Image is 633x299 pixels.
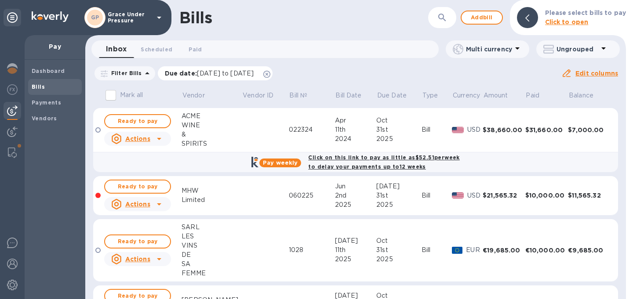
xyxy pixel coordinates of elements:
span: Ready to pay [112,181,163,192]
div: LES [182,232,242,241]
b: GP [91,14,99,21]
div: 2025 [376,134,422,144]
p: Bill Date [335,91,361,100]
div: Due date:[DATE] to [DATE] [158,66,273,80]
div: 2025 [376,255,422,264]
span: Add bill [469,12,495,23]
div: Limited [182,195,242,205]
p: Due date : [165,69,258,78]
u: Edit columns [575,70,618,77]
b: Vendors [32,115,57,122]
span: Bill № [289,91,319,100]
div: 060225 [289,191,335,200]
div: 2024 [335,134,376,144]
span: Vendor [182,91,216,100]
div: €10,000.00 [525,246,568,255]
b: Pay weekly [263,159,298,166]
div: 11th [335,245,376,255]
span: Ready to pay [112,236,163,247]
p: Vendor ID [243,91,273,100]
div: €9,685.00 [568,246,611,255]
b: Bills [32,83,45,90]
span: Amount [484,91,520,100]
div: $38,660.00 [483,126,525,134]
div: 31st [376,191,422,200]
div: $11,565.32 [568,191,611,200]
div: 2nd [335,191,376,200]
div: $21,565.32 [483,191,525,200]
div: Oct [376,116,422,125]
span: Due Date [377,91,418,100]
div: SA [182,259,242,269]
b: Click on this link to pay as little as $52.51 per week to delay your payments up to 12 weeks [308,154,459,170]
button: Ready to pay [104,234,171,249]
b: Click to open [545,18,589,25]
p: Paid [526,91,539,100]
div: $7,000.00 [568,126,611,134]
u: Actions [125,201,150,208]
p: Grace Under Pressure [108,11,152,24]
div: Bill [422,245,452,255]
p: Balance [569,91,593,100]
img: Foreign exchange [7,84,18,95]
p: Ungrouped [557,45,598,54]
p: USD [467,125,483,134]
div: €19,685.00 [483,246,525,255]
b: Payments [32,99,61,106]
p: Filter Bills [108,69,142,77]
b: Dashboard [32,68,65,74]
p: Amount [484,91,508,100]
div: Apr [335,116,376,125]
span: Inbox [106,43,127,55]
div: ACME [182,112,242,121]
div: 11th [335,125,376,134]
span: Bill Date [335,91,373,100]
div: Bill [422,191,452,200]
p: Bill № [289,91,307,100]
h1: Bills [179,8,212,27]
div: 2025 [376,200,422,209]
div: SARL [182,223,242,232]
div: [DATE] [376,182,422,191]
span: Paid [189,45,202,54]
p: Currency [453,91,480,100]
span: Balance [569,91,605,100]
p: Pay [32,42,78,51]
div: 2025 [335,255,376,264]
div: 31st [376,125,422,134]
img: USD [452,192,464,198]
div: Bill [422,125,452,134]
button: Ready to pay [104,114,171,128]
p: Due Date [377,91,407,100]
div: 2025 [335,200,376,209]
span: [DATE] to [DATE] [197,70,254,77]
div: Unpin categories [4,9,21,26]
div: 31st [376,245,422,255]
p: Vendor [182,91,205,100]
button: Ready to pay [104,180,171,194]
b: Please select bills to pay [545,9,626,16]
div: DE [182,250,242,259]
div: SPIRITS [182,139,242,148]
div: & [182,130,242,139]
div: VINS [182,241,242,250]
p: EUR [466,245,483,255]
div: 022324 [289,125,335,134]
div: [DATE] [335,236,376,245]
div: WINE [182,121,242,130]
div: $31,660.00 [525,126,568,134]
u: Actions [125,256,150,263]
p: USD [467,191,483,200]
span: Vendor ID [243,91,285,100]
u: Actions [125,135,150,142]
div: MHW [182,186,242,195]
span: Scheduled [141,45,172,54]
div: 1028 [289,245,335,255]
button: Addbill [461,11,503,25]
div: Jun [335,182,376,191]
div: FEMME [182,269,242,278]
p: Type [422,91,438,100]
div: Oct [376,236,422,245]
span: Ready to pay [112,116,163,126]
